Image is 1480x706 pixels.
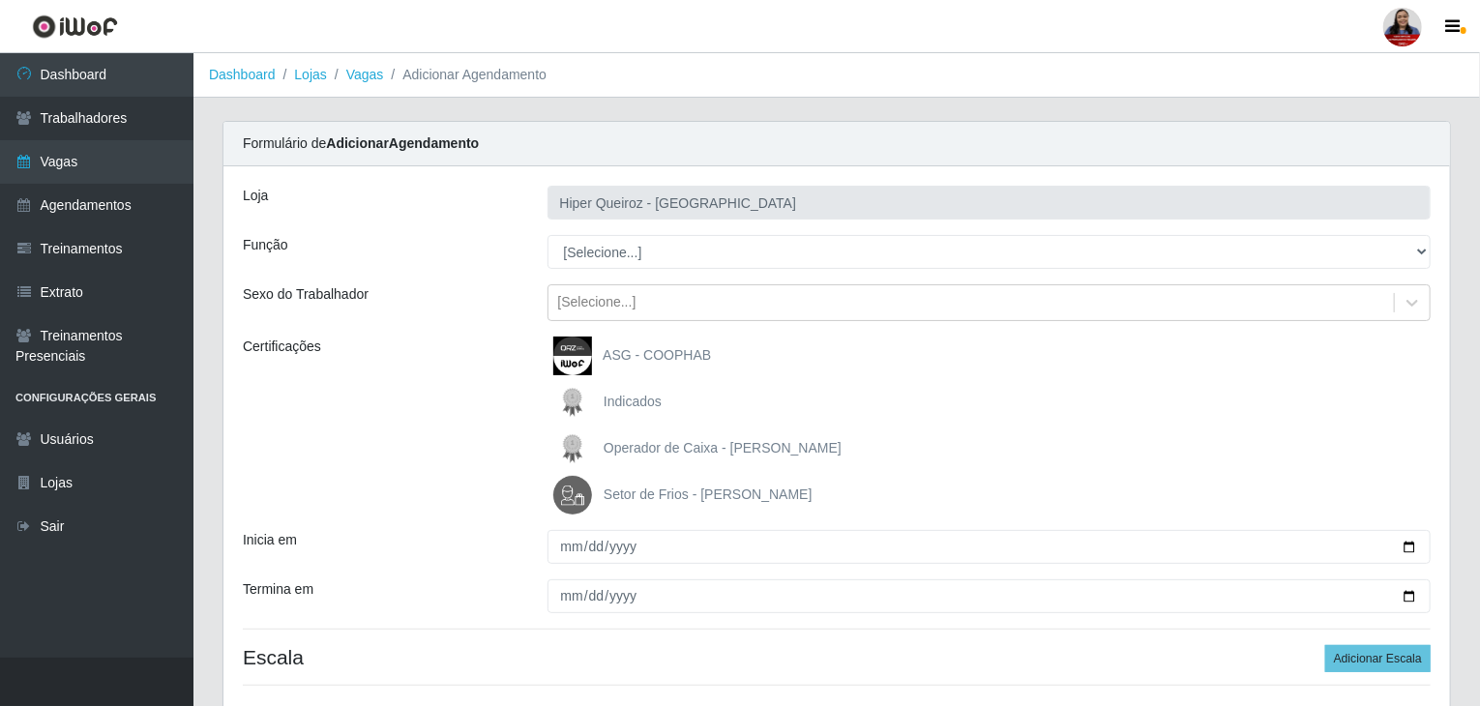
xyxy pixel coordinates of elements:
label: Sexo do Trabalhador [243,284,369,305]
button: Adicionar Escala [1325,645,1431,672]
label: Certificações [243,337,321,357]
span: Indicados [604,394,662,409]
img: ASG - COOPHAB [553,337,600,375]
img: CoreUI Logo [32,15,118,39]
div: Formulário de [223,122,1450,166]
span: Operador de Caixa - [PERSON_NAME] [604,440,842,456]
input: 00/00/0000 [548,530,1432,564]
label: Loja [243,186,268,206]
img: Setor de Frios - QA João Câmara [553,476,600,515]
a: Lojas [294,67,326,82]
a: Dashboard [209,67,276,82]
li: Adicionar Agendamento [383,65,547,85]
span: Setor de Frios - [PERSON_NAME] [604,486,813,502]
input: 00/00/0000 [548,579,1432,613]
img: Indicados [553,383,600,422]
div: [Selecione...] [558,293,636,313]
h4: Escala [243,645,1431,669]
label: Inicia em [243,530,297,550]
img: Operador de Caixa - Queiroz Atacadão [553,429,600,468]
nav: breadcrumb [193,53,1480,98]
label: Termina em [243,579,313,600]
label: Função [243,235,288,255]
span: ASG - COOPHAB [603,347,711,363]
a: Vagas [346,67,384,82]
strong: Adicionar Agendamento [326,135,479,151]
